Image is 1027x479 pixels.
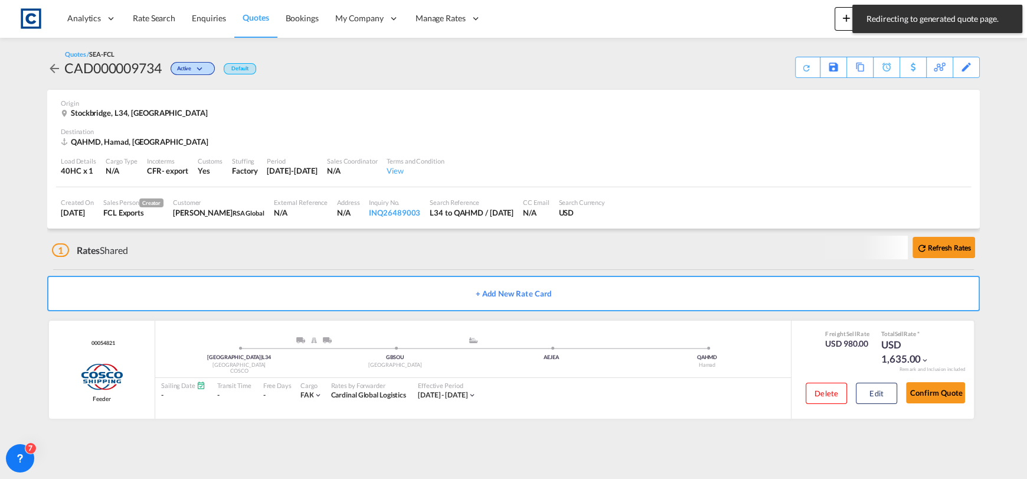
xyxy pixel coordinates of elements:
[61,207,94,218] div: 16 Sep 2025
[300,390,314,399] span: FAK
[430,198,513,207] div: Search Reference
[467,391,476,399] md-icon: icon-chevron-down
[912,237,975,258] button: icon-refreshRefresh Rates
[47,61,61,76] md-icon: icon-arrow-left
[881,338,940,366] div: USD 1,635.00
[418,381,476,390] div: Effective Period
[260,354,262,360] span: |
[418,390,468,399] span: [DATE] - [DATE]
[337,207,359,218] div: N/A
[93,395,110,403] span: Feeder
[77,245,100,256] span: Rates
[239,337,395,349] div: Pickup ModeService Type Hampshire, England,TruckRail; Truck
[61,157,96,165] div: Load Details
[267,157,318,165] div: Period
[839,11,853,25] md-icon: icon-plus 400-fg
[103,198,163,207] div: Sales Person
[473,354,629,361] div: AEJEA
[47,58,64,77] div: icon-arrow-left
[806,383,847,404] button: Delete
[177,65,194,76] span: Active
[337,198,359,207] div: Address
[416,12,466,24] span: Manage Rates
[217,381,251,390] div: Transit Time
[331,381,406,390] div: Rates by Forwarder
[387,157,444,165] div: Terms and Condition
[846,330,856,337] span: Sell
[173,198,264,207] div: Customer
[629,361,785,369] div: Hamad
[198,157,223,165] div: Customs
[331,390,406,399] span: Cardinal Global Logistics
[274,198,328,207] div: External Reference
[89,340,115,347] span: 00054821
[47,276,980,311] button: + Add New Rate Card
[61,165,96,176] div: 40HC x 1
[67,12,101,24] span: Analytics
[466,337,480,343] md-icon: assets/icons/custom/ship-fill.svg
[558,207,605,218] div: USD
[147,157,188,165] div: Incoterms
[139,198,163,207] span: Creator
[173,207,264,218] div: Sukesh Lal
[895,330,904,337] span: Sell
[311,337,317,343] img: RAIL
[262,354,271,360] span: L34
[52,244,128,257] div: Shared
[300,381,322,390] div: Cargo
[198,165,223,176] div: Yes
[61,127,966,136] div: Destination
[232,165,257,176] div: Factory Stuffing
[369,198,420,207] div: Inquiry No.
[523,207,549,218] div: N/A
[89,50,114,58] span: SEA-FCL
[106,157,138,165] div: Cargo Type
[71,108,208,118] span: Stockbridge, L34, [GEOGRAPHIC_DATA]
[430,207,513,218] div: L34 to QAHMD / 16 Sep 2025
[629,354,785,361] div: QAHMD
[921,356,929,364] md-icon: icon-chevron-down
[916,330,920,337] span: Subject to Remarks
[89,340,115,347] div: Contract / Rate Agreement / Tariff / Spot Pricing Reference Number: 00054821
[162,165,188,176] div: - export
[825,338,869,350] div: USD 980.00
[323,337,332,343] img: ROAD
[52,243,69,257] span: 1
[147,165,162,176] div: CFR
[418,390,468,400] div: 01 Sep 2025 - 30 Sep 2025
[927,243,971,252] b: Refresh Rates
[18,5,44,32] img: 1fdb9190129311efbfaf67cbb4249bed.jpeg
[171,62,215,75] div: Change Status Here
[369,207,420,218] div: INQ26489003
[133,13,175,23] span: Rate Search
[331,390,406,400] div: Cardinal Global Logistics
[192,13,226,23] span: Enquiries
[881,330,940,338] div: Total Rate
[558,198,605,207] div: Search Currency
[64,58,162,77] div: CAD000009734
[825,330,869,338] div: Freight Rate
[61,198,94,207] div: Created On
[103,207,163,218] div: FCL Exports
[523,198,549,207] div: CC Email
[839,13,884,22] span: New
[327,165,377,176] div: N/A
[197,381,205,390] md-icon: Schedules Available
[263,390,266,400] div: -
[194,66,208,73] md-icon: icon-chevron-down
[263,381,292,390] div: Free Days
[243,12,269,22] span: Quotes
[317,354,473,361] div: GBSOU
[217,390,251,400] div: -
[906,382,965,403] button: Confirm Quote
[61,107,211,118] div: Stockbridge, L34, United Kingdom
[233,209,264,217] span: RSA Global
[856,383,897,404] button: Edit
[162,58,218,77] div: Change Status Here
[917,243,927,253] md-icon: icon-refresh
[61,136,211,147] div: QAHMD, Hamad, Middle East
[161,367,317,375] div: COSCO
[802,63,811,73] md-icon: icon-refresh
[80,362,123,392] img: COSCO
[335,12,384,24] span: My Company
